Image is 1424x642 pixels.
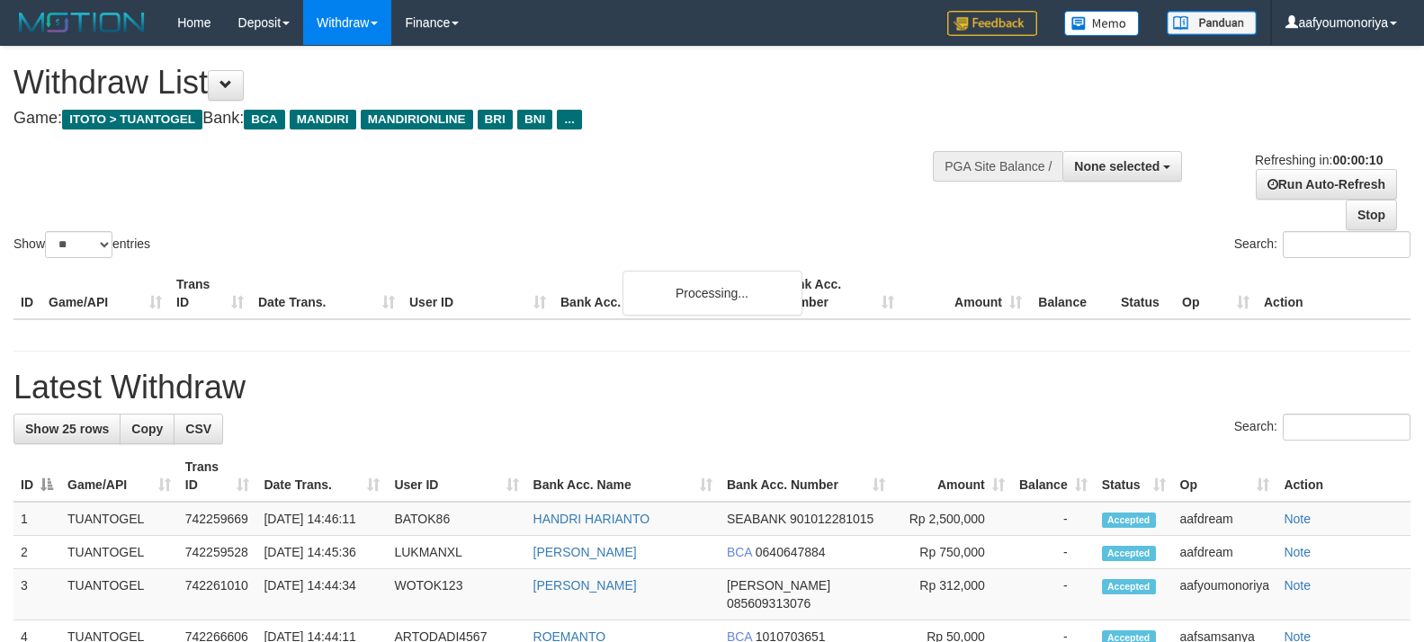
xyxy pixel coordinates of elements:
img: MOTION_logo.png [13,9,150,36]
th: Bank Acc. Number [774,268,901,319]
strong: 00:00:10 [1332,153,1383,167]
td: - [1012,502,1095,536]
span: Copy 901012281015 to clipboard [790,512,873,526]
th: Status: activate to sort column ascending [1095,450,1173,502]
h4: Game: Bank: [13,110,931,128]
td: 1 [13,502,60,536]
td: aafdream [1173,502,1277,536]
span: BRI [478,110,513,129]
h1: Latest Withdraw [13,370,1411,406]
th: ID: activate to sort column descending [13,450,60,502]
a: Copy [120,414,175,444]
button: None selected [1062,151,1182,182]
td: Rp 750,000 [892,536,1012,569]
th: Date Trans.: activate to sort column ascending [256,450,387,502]
td: 742261010 [178,569,257,620]
th: Bank Acc. Number: activate to sort column ascending [720,450,892,502]
a: CSV [174,414,223,444]
th: Balance: activate to sort column ascending [1012,450,1095,502]
th: Balance [1029,268,1114,319]
th: Trans ID: activate to sort column ascending [178,450,257,502]
span: ITOTO > TUANTOGEL [62,110,202,129]
th: Status [1114,268,1175,319]
a: Run Auto-Refresh [1256,169,1397,200]
th: Action [1257,268,1411,319]
h1: Withdraw List [13,65,931,101]
td: - [1012,569,1095,620]
label: Show entries [13,231,150,258]
th: Amount: activate to sort column ascending [892,450,1012,502]
input: Search: [1283,231,1411,258]
td: 2 [13,536,60,569]
span: CSV [185,422,211,436]
a: Note [1284,512,1311,526]
th: Op [1175,268,1257,319]
td: [DATE] 14:45:36 [256,536,387,569]
td: LUKMANXL [387,536,525,569]
td: aafdream [1173,536,1277,569]
span: Refreshing in: [1255,153,1383,167]
span: MANDIRIONLINE [361,110,473,129]
label: Search: [1234,231,1411,258]
td: WOTOK123 [387,569,525,620]
span: [PERSON_NAME] [727,578,830,593]
th: Game/API [41,268,169,319]
th: Action [1276,450,1411,502]
img: Button%20Memo.svg [1064,11,1140,36]
th: ID [13,268,41,319]
td: 742259669 [178,502,257,536]
span: BCA [727,545,752,559]
th: User ID: activate to sort column ascending [387,450,525,502]
span: Copy [131,422,163,436]
th: User ID [402,268,553,319]
th: Op: activate to sort column ascending [1173,450,1277,502]
input: Search: [1283,414,1411,441]
div: PGA Site Balance / [933,151,1062,182]
td: [DATE] 14:46:11 [256,502,387,536]
img: Feedback.jpg [947,11,1037,36]
th: Trans ID [169,268,251,319]
a: Stop [1346,200,1397,230]
img: panduan.png [1167,11,1257,35]
span: Accepted [1102,546,1156,561]
td: aafyoumonoriya [1173,569,1277,620]
span: Copy 0640647884 to clipboard [756,545,826,559]
td: TUANTOGEL [60,536,178,569]
label: Search: [1234,414,1411,441]
span: Copy 085609313076 to clipboard [727,596,811,611]
span: BNI [517,110,552,129]
th: Bank Acc. Name [553,268,774,319]
a: Show 25 rows [13,414,121,444]
span: Accepted [1102,579,1156,594]
td: TUANTOGEL [60,502,178,536]
td: 742259528 [178,536,257,569]
th: Date Trans. [251,268,402,319]
a: Note [1284,545,1311,559]
td: [DATE] 14:44:34 [256,569,387,620]
a: [PERSON_NAME] [533,578,637,593]
div: Processing... [622,271,802,316]
a: Note [1284,578,1311,593]
td: Rp 312,000 [892,569,1012,620]
th: Bank Acc. Name: activate to sort column ascending [526,450,720,502]
span: SEABANK [727,512,786,526]
a: HANDRI HARIANTO [533,512,650,526]
span: None selected [1074,159,1160,174]
th: Amount [901,268,1029,319]
span: BCA [244,110,284,129]
td: Rp 2,500,000 [892,502,1012,536]
span: Accepted [1102,513,1156,528]
span: MANDIRI [290,110,356,129]
a: [PERSON_NAME] [533,545,637,559]
span: ... [557,110,581,129]
td: - [1012,536,1095,569]
td: BATOK86 [387,502,525,536]
td: 3 [13,569,60,620]
span: Show 25 rows [25,422,109,436]
select: Showentries [45,231,112,258]
th: Game/API: activate to sort column ascending [60,450,178,502]
td: TUANTOGEL [60,569,178,620]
